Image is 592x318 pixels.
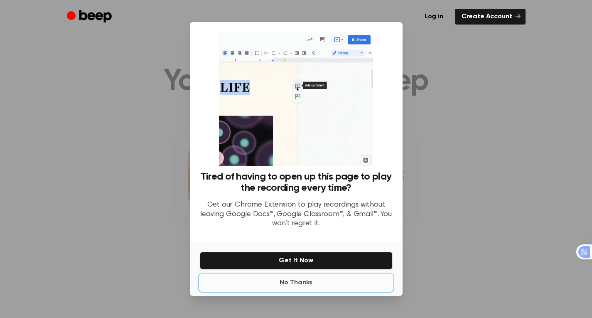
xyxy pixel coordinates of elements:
h3: Tired of having to open up this page to play the recording every time? [200,171,393,194]
a: Create Account [455,9,526,25]
a: Log in [418,9,450,25]
button: Get It Now [200,252,393,269]
a: Beep [67,9,114,25]
img: Beep extension in action [219,32,373,166]
p: Get our Chrome Extension to play recordings without leaving Google Docs™, Google Classroom™, & Gm... [200,200,393,229]
button: No Thanks [200,274,393,291]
